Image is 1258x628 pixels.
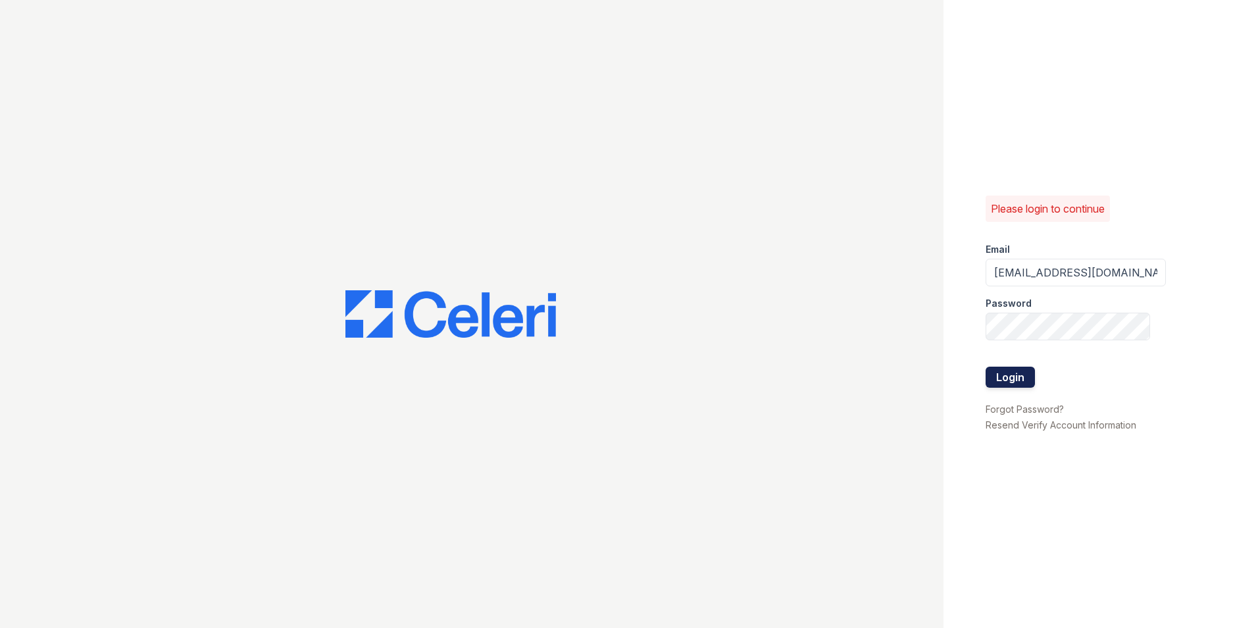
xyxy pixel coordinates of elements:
label: Password [986,297,1032,310]
button: Login [986,367,1035,388]
img: CE_Logo_Blue-a8612792a0a2168367f1c8372b55b34899dd931a85d93a1a3d3e32e68fde9ad4.png [345,290,556,338]
p: Please login to continue [991,201,1105,217]
a: Resend Verify Account Information [986,419,1136,431]
label: Email [986,243,1010,256]
a: Forgot Password? [986,404,1064,415]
